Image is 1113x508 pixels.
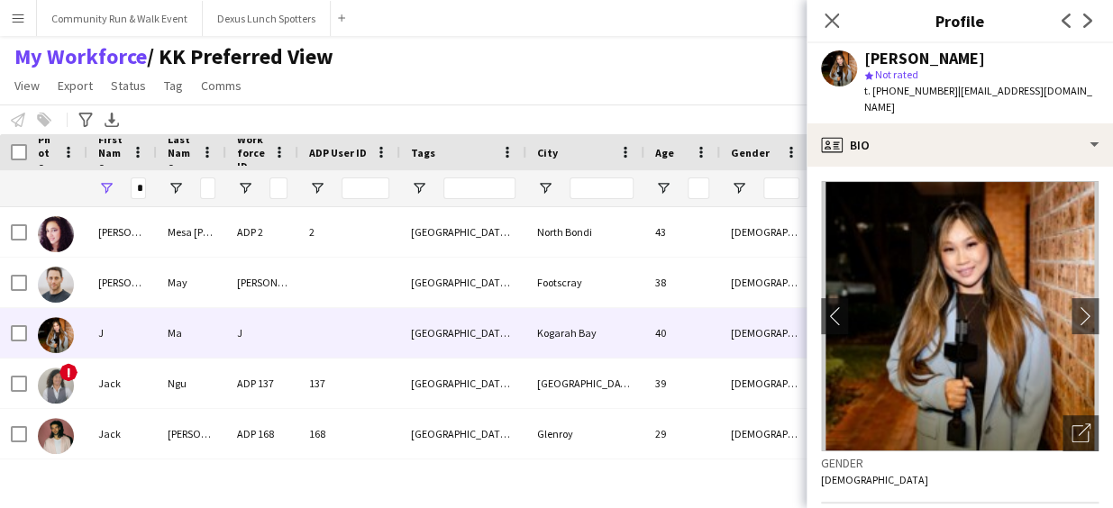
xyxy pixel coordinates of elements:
div: Kogarah Bay [526,308,644,358]
span: ADP User ID [309,146,367,159]
span: Photo [38,132,55,173]
div: Jack [87,409,157,458]
span: [DEMOGRAPHIC_DATA] [821,473,928,486]
div: Bio [807,123,1113,167]
input: Workforce ID Filter Input [269,177,287,199]
button: Open Filter Menu [168,180,184,196]
span: View [14,77,40,94]
input: Gender Filter Input [763,177,799,199]
div: Ngu [157,358,226,408]
span: Workforce ID [237,132,266,173]
div: [PERSON_NAME] [87,207,157,257]
a: Tag [157,74,190,97]
div: Ma [157,308,226,358]
div: [DEMOGRAPHIC_DATA] [720,358,810,408]
a: My Workforce [14,43,147,70]
span: Comms [201,77,242,94]
div: [GEOGRAPHIC_DATA], [GEOGRAPHIC_DATA] [400,207,526,257]
div: Open photos pop-in [1063,415,1099,451]
button: Community Run & Walk Event [37,1,203,36]
span: t. [PHONE_NUMBER] [864,84,958,97]
span: 168 [309,427,325,440]
button: Open Filter Menu [411,180,427,196]
div: 43 [644,207,720,257]
a: Comms [194,74,249,97]
div: 38 [644,258,720,307]
input: City Filter Input [570,177,634,199]
div: [DEMOGRAPHIC_DATA] [720,258,810,307]
span: Gender [731,146,770,159]
img: J Ma [38,317,74,353]
div: [DEMOGRAPHIC_DATA] [720,207,810,257]
button: Open Filter Menu [731,180,747,196]
input: Tags Filter Input [443,177,515,199]
input: ADP User ID Filter Input [342,177,389,199]
div: Glenroy [526,409,644,458]
span: | [EMAIL_ADDRESS][DOMAIN_NAME] [864,84,1092,113]
img: Jack Ngu [38,367,74,404]
div: [PERSON_NAME] [226,258,298,307]
div: Jack [87,358,157,408]
app-action-btn: Advanced filters [75,109,96,131]
div: [GEOGRAPHIC_DATA], [GEOGRAPHIC_DATA] [400,308,526,358]
img: Alejandra Mesa Jaramillo [38,216,74,252]
div: [PERSON_NAME] [87,258,157,307]
span: Not rated [875,68,918,81]
button: Open Filter Menu [655,180,671,196]
div: May [157,258,226,307]
div: Mesa [PERSON_NAME] [157,207,226,257]
button: Dexus Lunch Spotters [203,1,331,36]
div: [PERSON_NAME] [864,50,985,67]
div: 39 [644,358,720,408]
a: Status [104,74,153,97]
h3: Profile [807,9,1113,32]
div: Footscray [526,258,644,307]
span: Export [58,77,93,94]
div: [GEOGRAPHIC_DATA], [GEOGRAPHIC_DATA] [400,358,526,408]
span: Last Name [168,132,194,173]
img: Crew avatar or photo [821,181,1099,451]
button: Open Filter Menu [537,180,553,196]
input: First Name Filter Input [131,177,146,199]
div: [GEOGRAPHIC_DATA], [GEOGRAPHIC_DATA] [400,258,526,307]
button: Open Filter Menu [237,180,253,196]
button: Open Filter Menu [98,180,114,196]
span: 137 [309,376,325,390]
a: View [7,74,47,97]
input: Age Filter Input [688,177,709,199]
div: ADP 168 [226,409,298,458]
div: 40 [644,308,720,358]
span: 2 [309,225,315,239]
span: First Name [98,132,124,173]
div: [PERSON_NAME] [157,409,226,458]
span: KK Preferred View [147,43,333,70]
img: Benjamin May [38,267,74,303]
div: [GEOGRAPHIC_DATA] [526,358,644,408]
span: Age [655,146,674,159]
div: [DEMOGRAPHIC_DATA] [720,308,810,358]
h3: Gender [821,455,1099,471]
span: Tag [164,77,183,94]
div: ADP 137 [226,358,298,408]
span: Tags [411,146,435,159]
div: [GEOGRAPHIC_DATA], [GEOGRAPHIC_DATA] [400,409,526,458]
span: Status [111,77,146,94]
div: ADP 2 [226,207,298,257]
div: 29 [644,409,720,458]
input: Last Name Filter Input [200,177,215,199]
a: Export [50,74,100,97]
button: Open Filter Menu [309,180,325,196]
div: J [87,308,157,358]
span: ! [59,363,78,381]
app-action-btn: Export XLSX [101,109,123,131]
div: J [226,308,298,358]
div: [DEMOGRAPHIC_DATA] [720,409,810,458]
span: City [537,146,558,159]
img: Jack Norris [38,418,74,454]
div: North Bondi [526,207,644,257]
